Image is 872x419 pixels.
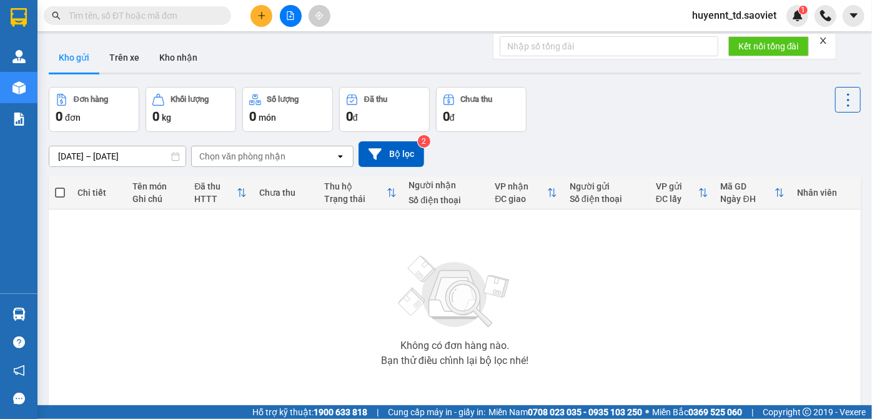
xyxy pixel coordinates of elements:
th: Toggle SortBy [318,176,403,209]
div: Bạn thử điều chỉnh lại bộ lọc nhé! [381,356,528,366]
span: search [52,11,61,20]
div: Khối lượng [171,95,209,104]
span: huyennt_td.saoviet [682,8,786,23]
span: kg [162,113,171,123]
span: notification [13,365,25,376]
th: Toggle SortBy [650,176,715,209]
strong: 1900 633 818 [314,407,367,417]
sup: 1 [799,6,808,14]
button: Bộ lọc [359,141,424,167]
div: Người nhận [409,180,483,190]
span: question-circle [13,336,25,348]
button: Trên xe [99,43,149,73]
span: 0 [249,109,256,124]
button: Kho gửi [49,43,99,73]
div: Chọn văn phòng nhận [199,150,285,163]
sup: 2 [418,135,430,148]
img: logo-vxr [11,8,27,27]
img: icon-new-feature [792,10,803,21]
button: caret-down [843,5,865,27]
button: Chưa thu0đ [436,87,527,132]
th: Toggle SortBy [188,176,253,209]
span: caret-down [848,10,860,21]
div: Đơn hàng [74,95,108,104]
span: copyright [803,408,811,416]
button: plus [250,5,272,27]
div: ĐC giao [495,194,547,204]
span: Hỗ trợ kỹ thuật: [252,405,367,419]
th: Toggle SortBy [488,176,563,209]
input: Nhập số tổng đài [500,36,718,56]
div: Số lượng [267,95,299,104]
span: 1 [801,6,805,14]
div: Mã GD [721,181,775,191]
span: file-add [286,11,295,20]
button: Khối lượng0kg [146,87,236,132]
div: Số điện thoại [570,194,643,204]
img: phone-icon [820,10,831,21]
img: svg+xml;base64,PHN2ZyBjbGFzcz0ibGlzdC1wbHVnX19zdmciIHhtbG5zPSJodHRwOi8vd3d3LnczLm9yZy8yMDAwL3N2Zy... [392,248,517,336]
span: 0 [152,109,159,124]
span: aim [315,11,324,20]
strong: 0708 023 035 - 0935 103 250 [528,407,642,417]
div: Không có đơn hàng nào. [400,341,509,351]
span: Miền Bắc [652,405,742,419]
img: warehouse-icon [12,50,26,63]
span: món [259,113,276,123]
div: Đã thu [194,181,237,191]
div: Đã thu [364,95,387,104]
span: 0 [56,109,62,124]
input: Tìm tên, số ĐT hoặc mã đơn [69,9,216,23]
span: close [819,36,828,45]
span: Cung cấp máy in - giấy in: [388,405,485,419]
div: Chưa thu [461,95,493,104]
div: HTTT [194,194,237,204]
div: Ghi chú [132,194,182,204]
button: file-add [280,5,302,27]
button: aim [309,5,330,27]
button: Số lượng0món [242,87,333,132]
span: Miền Nam [488,405,642,419]
svg: open [335,151,345,161]
button: Đã thu0đ [339,87,430,132]
div: Tên món [132,181,182,191]
div: VP nhận [495,181,547,191]
img: solution-icon [12,113,26,126]
strong: 0369 525 060 [688,407,742,417]
div: Chưa thu [259,188,312,198]
div: Thu hộ [324,181,387,191]
div: Ngày ĐH [721,194,775,204]
span: 0 [346,109,353,124]
input: Select a date range. [49,146,186,166]
span: | [377,405,379,419]
span: plus [257,11,266,20]
div: VP gửi [656,181,698,191]
button: Đơn hàng0đơn [49,87,139,132]
span: đ [353,113,358,123]
span: đ [450,113,455,123]
span: ⚪️ [645,410,649,415]
button: Kho nhận [149,43,207,73]
th: Toggle SortBy [715,176,791,209]
div: Nhân viên [797,188,855,198]
div: Chi tiết [77,188,120,198]
div: Số điện thoại [409,195,483,205]
div: ĐC lấy [656,194,698,204]
img: warehouse-icon [12,81,26,94]
button: Kết nối tổng đài [728,36,809,56]
span: đơn [65,113,81,123]
span: 0 [443,109,450,124]
span: | [751,405,753,419]
span: Kết nối tổng đài [738,39,799,53]
img: warehouse-icon [12,308,26,321]
span: message [13,393,25,405]
div: Người gửi [570,181,643,191]
div: Trạng thái [324,194,387,204]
